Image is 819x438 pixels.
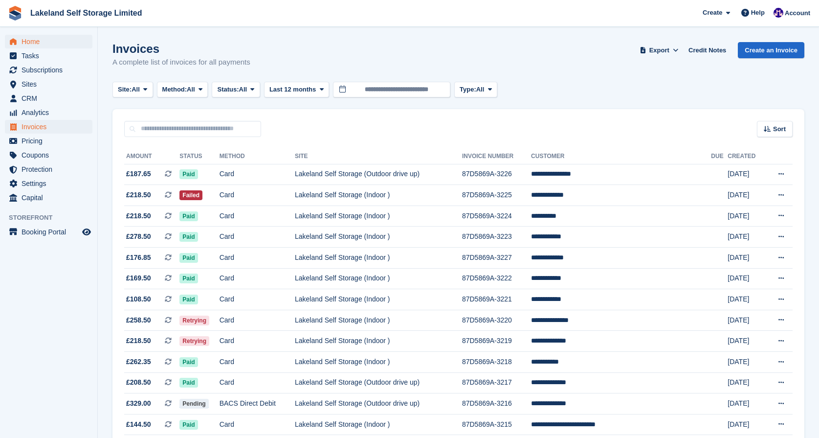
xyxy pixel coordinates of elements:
span: CRM [22,92,80,105]
span: Failed [179,190,202,200]
button: Status: All [212,82,260,98]
a: menu [5,35,92,48]
span: Method: [162,85,187,94]
span: All [132,85,140,94]
th: Customer [531,149,711,164]
td: [DATE] [728,352,765,373]
span: Paid [179,420,198,430]
span: Pending [179,399,208,409]
td: Lakeland Self Storage (Outdoor drive up) [295,393,462,415]
span: Invoices [22,120,80,134]
a: Credit Notes [685,42,730,58]
td: Card [220,227,295,248]
a: menu [5,106,92,119]
span: Tasks [22,49,80,63]
a: Create an Invoice [738,42,804,58]
span: Retrying [179,316,209,325]
th: Due [711,149,728,164]
th: Method [220,149,295,164]
span: £262.35 [126,357,151,367]
span: Account [785,8,810,18]
span: £169.50 [126,273,151,283]
img: stora-icon-8386f47178a22dfd0bd8f6a31ec36ba5ce8667c1dd55bd0f319d3a0aa187defe.svg [8,6,22,21]
span: £278.50 [126,231,151,242]
span: Type: [460,85,476,94]
a: menu [5,134,92,148]
td: Card [220,372,295,393]
h1: Invoices [112,42,250,55]
span: Site: [118,85,132,94]
span: £218.50 [126,336,151,346]
td: [DATE] [728,372,765,393]
span: Help [751,8,765,18]
td: 87D5869A-3225 [462,185,531,206]
span: Sort [773,124,786,134]
td: Card [220,289,295,310]
td: 87D5869A-3215 [462,414,531,435]
span: Pricing [22,134,80,148]
a: menu [5,49,92,63]
td: Lakeland Self Storage (Outdoor drive up) [295,372,462,393]
td: 87D5869A-3227 [462,248,531,269]
span: Last 12 months [269,85,316,94]
td: Lakeland Self Storage (Indoor ) [295,185,462,206]
td: Card [220,248,295,269]
span: Booking Portal [22,225,80,239]
button: Type: All [454,82,497,98]
td: Card [220,164,295,185]
th: Created [728,149,765,164]
td: 87D5869A-3221 [462,289,531,310]
button: Method: All [157,82,208,98]
td: 87D5869A-3218 [462,352,531,373]
td: Lakeland Self Storage (Indoor ) [295,331,462,352]
td: [DATE] [728,164,765,185]
td: 87D5869A-3216 [462,393,531,415]
span: Status: [217,85,239,94]
td: Lakeland Self Storage (Indoor ) [295,352,462,373]
span: Export [649,46,669,55]
a: menu [5,177,92,190]
a: menu [5,63,92,77]
span: £329.00 [126,398,151,409]
td: [DATE] [728,185,765,206]
a: menu [5,162,92,176]
span: All [476,85,485,94]
a: menu [5,148,92,162]
a: Preview store [81,226,92,238]
td: [DATE] [728,268,765,289]
td: 87D5869A-3224 [462,206,531,227]
span: Retrying [179,336,209,346]
span: £176.85 [126,253,151,263]
span: Paid [179,211,198,221]
span: All [187,85,195,94]
th: Site [295,149,462,164]
td: [DATE] [728,310,765,331]
td: Card [220,414,295,435]
td: Lakeland Self Storage (Indoor ) [295,227,462,248]
td: Lakeland Self Storage (Indoor ) [295,310,462,331]
span: Sites [22,77,80,91]
th: Invoice Number [462,149,531,164]
span: Coupons [22,148,80,162]
td: Lakeland Self Storage (Indoor ) [295,206,462,227]
span: £258.50 [126,315,151,325]
span: Analytics [22,106,80,119]
td: [DATE] [728,289,765,310]
td: Lakeland Self Storage (Indoor ) [295,289,462,310]
td: 87D5869A-3220 [462,310,531,331]
img: Nick Aynsley [774,8,783,18]
span: Capital [22,191,80,205]
a: menu [5,120,92,134]
span: Paid [179,232,198,242]
span: Protection [22,162,80,176]
td: 87D5869A-3217 [462,372,531,393]
th: Status [179,149,219,164]
span: Paid [179,253,198,263]
td: [DATE] [728,227,765,248]
button: Last 12 months [264,82,329,98]
td: 87D5869A-3219 [462,331,531,352]
a: Lakeland Self Storage Limited [26,5,146,21]
span: All [239,85,247,94]
td: Lakeland Self Storage (Indoor ) [295,248,462,269]
span: Paid [179,378,198,388]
